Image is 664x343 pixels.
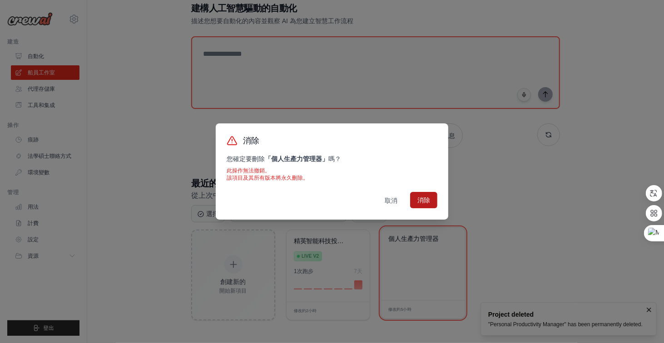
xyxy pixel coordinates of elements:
[322,155,328,162] font: 」
[227,175,308,181] font: 該項目及其所有版本將永久刪除。
[243,136,259,145] font: 消除
[265,155,271,162] font: 「
[227,155,265,162] font: 您確定要刪除
[227,167,270,174] font: 此操作無法撤銷。
[328,155,341,162] font: 嗎？
[385,197,397,204] font: 取消
[417,196,430,204] font: 消除
[377,192,405,209] button: 取消
[271,155,322,162] font: 個人生產力管理器
[410,192,437,208] button: 消除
